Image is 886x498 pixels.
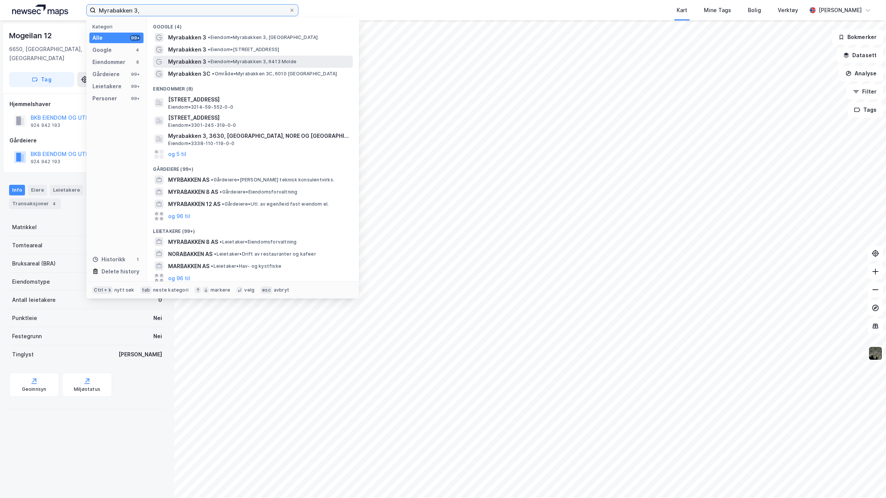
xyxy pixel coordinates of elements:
span: MYRABAKKEN 12 AS [168,200,220,209]
div: Transaksjoner [9,198,61,209]
button: Filter [847,84,883,99]
span: Myrabakken 3, 3630, [GEOGRAPHIC_DATA], NORE OG [GEOGRAPHIC_DATA] [168,131,350,141]
span: • [222,201,224,207]
div: esc [260,286,272,294]
span: Leietaker • Eiendomsforvaltning [220,239,296,245]
img: 9k= [868,346,883,361]
span: Leietaker • Drift av restauranter og kafeer [214,251,316,257]
div: Punktleie [12,314,37,323]
div: Alle [92,33,103,42]
div: 99+ [130,83,140,89]
div: 1 [134,256,140,262]
div: Nei [153,314,162,323]
span: [STREET_ADDRESS] [168,113,350,122]
span: Gårdeiere • [PERSON_NAME] teknisk konsulentvirks. [211,177,334,183]
div: Personer [92,94,117,103]
span: Eiendom • 3301-245-319-0-0 [168,122,236,128]
span: • [220,189,222,195]
div: velg [244,287,254,293]
button: Analyse [839,66,883,81]
div: 4 [134,47,140,53]
span: [STREET_ADDRESS] [168,95,350,104]
div: Gårdeiere [92,70,120,79]
button: Datasett [837,48,883,63]
button: og 5 til [168,150,186,159]
div: Leietakere [50,185,83,195]
span: Eiendom • Myrabakken 3, 6413 Molde [208,59,296,65]
div: Tomteareal [12,241,42,250]
span: Eiendom • 3214-59-552-0-0 [168,104,233,110]
div: Bolig [748,6,761,15]
div: Eiendommer (8) [147,80,359,94]
div: Google (4) [147,18,359,31]
button: og 96 til [168,212,190,221]
div: Bruksareal (BRA) [12,259,56,268]
span: • [214,251,216,257]
span: Område • Myrabakken 3C, 6010 [GEOGRAPHIC_DATA] [212,71,337,77]
span: Myrabakken 3C [168,69,211,78]
span: MYRABAKKEN 8 AS [168,187,218,197]
div: Delete history [101,267,139,276]
div: Google [92,45,112,55]
span: Gårdeiere • Utl. av egen/leid fast eiendom el. [222,201,329,207]
img: logo.a4113a55bc3d86da70a041830d287a7e.svg [12,5,68,16]
div: Historikk [92,255,125,264]
button: Tags [848,102,883,117]
span: MYRBAKKEN AS [168,175,209,184]
div: 99+ [130,95,140,101]
div: Geoinnsyn [22,386,47,392]
div: 0 [158,295,162,304]
input: Søk på adresse, matrikkel, gårdeiere, leietakere eller personer [96,5,289,16]
button: Bokmerker [832,30,883,45]
span: Myrabakken 3 [168,33,206,42]
div: Leietakere (99+) [147,222,359,236]
div: avbryt [274,287,289,293]
div: Kontrollprogram for chat [848,462,886,498]
div: Gårdeiere [9,136,165,145]
div: Hjemmelshaver [9,100,165,109]
div: Tinglyst [12,350,34,359]
div: Festegrunn [12,332,42,341]
div: 99+ [130,71,140,77]
div: Eiendommer [92,58,125,67]
div: Antall leietakere [12,295,56,304]
span: • [211,263,213,269]
span: Myrabakken 3 [168,57,206,66]
iframe: Chat Widget [848,462,886,498]
button: Tag [9,72,74,87]
div: markere [211,287,230,293]
span: • [212,71,214,76]
span: • [220,239,222,245]
div: 6650, [GEOGRAPHIC_DATA], [GEOGRAPHIC_DATA] [9,45,126,63]
div: Gårdeiere (99+) [147,160,359,174]
span: • [208,34,210,40]
div: Kategori [92,24,144,30]
div: Verktøy [778,6,798,15]
div: [PERSON_NAME] [119,350,162,359]
div: Ctrl + k [92,286,113,294]
span: • [211,177,213,183]
div: Eiendomstype [12,277,50,286]
div: Eiere [28,185,47,195]
span: MYRABAKKEN 8 AS [168,237,218,247]
span: Leietaker • Hav- og kystfiske [211,263,281,269]
div: 4 [50,200,58,208]
span: Myrabakken 3 [168,45,206,54]
div: 924 942 193 [31,159,60,165]
div: 924 942 193 [31,122,60,128]
div: Leietakere [92,82,122,91]
span: Eiendom • 3338-110-119-0-0 [168,141,234,147]
div: 8 [134,59,140,65]
div: Matrikkel [12,223,37,232]
span: MARBAKKEN AS [168,262,209,271]
span: Eiendom • Myrabakken 3, [GEOGRAPHIC_DATA] [208,34,318,41]
div: Datasett [86,185,114,195]
div: Nei [153,332,162,341]
div: [PERSON_NAME] [819,6,862,15]
span: NORABAKKEN AS [168,250,212,259]
button: og 96 til [168,273,190,283]
div: Miljøstatus [74,386,100,392]
span: • [208,59,210,64]
div: nytt søk [114,287,134,293]
div: neste kategori [153,287,189,293]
